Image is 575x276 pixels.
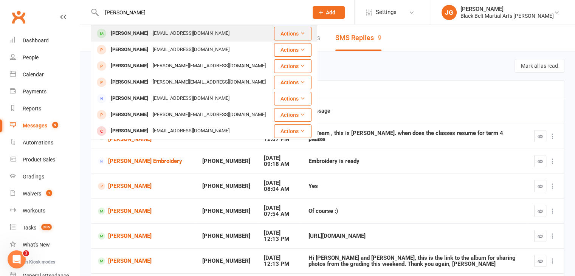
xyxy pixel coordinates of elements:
[150,28,232,39] div: [EMAIL_ADDRESS][DOMAIN_NAME]
[274,27,312,40] button: Actions
[202,158,250,164] div: [PHONE_NUMBER]
[202,208,250,214] div: [PHONE_NUMBER]
[98,158,189,165] a: [PERSON_NAME] Embroidery
[23,174,44,180] div: Gradings
[10,202,80,219] a: Workouts
[274,92,312,105] button: Actions
[10,32,80,49] a: Dashboard
[23,88,46,95] div: Payments
[46,190,52,196] span: 1
[460,6,554,12] div: [PERSON_NAME]
[150,109,268,120] div: [PERSON_NAME][EMAIL_ADDRESS][DOMAIN_NAME]
[313,6,345,19] button: Add
[23,242,50,248] div: What's New
[98,257,189,265] a: [PERSON_NAME]
[23,250,29,256] span: 1
[515,59,564,73] button: Mark all as read
[52,122,58,128] span: 9
[108,28,150,39] div: [PERSON_NAME]
[202,183,250,189] div: [PHONE_NUMBER]
[264,186,295,192] div: 08:04 AM
[150,126,232,136] div: [EMAIL_ADDRESS][DOMAIN_NAME]
[10,236,80,253] a: What's New
[302,98,527,124] th: Message
[108,109,150,120] div: [PERSON_NAME]
[274,43,312,57] button: Actions
[108,77,150,88] div: [PERSON_NAME]
[460,12,554,19] div: Black Belt Martial Arts [PERSON_NAME]
[264,261,295,267] div: 12:13 PM
[264,236,295,242] div: 12:13 PM
[150,60,268,71] div: [PERSON_NAME][EMAIL_ADDRESS][DOMAIN_NAME]
[23,105,41,112] div: Reports
[326,9,335,16] span: Add
[202,233,250,239] div: [PHONE_NUMBER]
[308,158,521,164] div: Embroidery is ready
[264,205,295,211] div: [DATE]
[23,54,39,60] div: People
[9,8,28,26] a: Clubworx
[23,140,53,146] div: Automations
[308,183,521,189] div: Yes
[23,37,49,43] div: Dashboard
[264,136,295,143] div: 12:07 PM
[10,100,80,117] a: Reports
[274,59,312,73] button: Actions
[23,225,36,231] div: Tasks
[41,224,52,230] span: 206
[308,255,521,267] div: Hi [PERSON_NAME] and [PERSON_NAME], this is the link to the album for sharing photos from the gra...
[378,34,381,42] div: 9
[8,250,26,268] iframe: Intercom live chat
[264,211,295,217] div: 07:54 AM
[308,233,521,239] div: [URL][DOMAIN_NAME]
[108,126,150,136] div: [PERSON_NAME]
[10,151,80,168] a: Product Sales
[23,157,55,163] div: Product Sales
[274,76,312,89] button: Actions
[10,117,80,134] a: Messages 9
[23,191,41,197] div: Waivers
[308,130,521,143] div: Hi Team , this is [PERSON_NAME]. when does the classes resume for term 4 please
[98,233,189,240] a: [PERSON_NAME]
[150,93,232,104] div: [EMAIL_ADDRESS][DOMAIN_NAME]
[10,185,80,202] a: Waivers 1
[202,133,250,140] div: [PHONE_NUMBER]
[98,208,189,215] a: [PERSON_NAME]
[10,219,80,236] a: Tasks 206
[23,71,44,78] div: Calendar
[23,208,45,214] div: Workouts
[264,155,295,161] div: [DATE]
[10,83,80,100] a: Payments
[99,7,303,18] input: Search...
[98,183,189,190] a: [PERSON_NAME]
[91,81,564,98] input: Search by name or phone number
[274,108,312,122] button: Actions
[108,44,150,55] div: [PERSON_NAME]
[274,124,312,138] button: Actions
[98,130,189,143] a: [DEMOGRAPHIC_DATA][PERSON_NAME]
[10,66,80,83] a: Calendar
[264,255,295,261] div: [DATE]
[202,258,250,264] div: [PHONE_NUMBER]
[10,49,80,66] a: People
[108,60,150,71] div: [PERSON_NAME]
[10,134,80,151] a: Automations
[308,208,521,214] div: Of course :)
[150,44,232,55] div: [EMAIL_ADDRESS][DOMAIN_NAME]
[264,161,295,167] div: 09:18 AM
[23,122,47,129] div: Messages
[376,4,397,21] span: Settings
[442,5,457,20] div: JG
[108,93,150,104] div: [PERSON_NAME]
[10,168,80,185] a: Gradings
[264,180,295,186] div: [DATE]
[150,77,268,88] div: [PERSON_NAME][EMAIL_ADDRESS][DOMAIN_NAME]
[335,25,381,51] a: SMS Replies9
[264,230,295,236] div: [DATE]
